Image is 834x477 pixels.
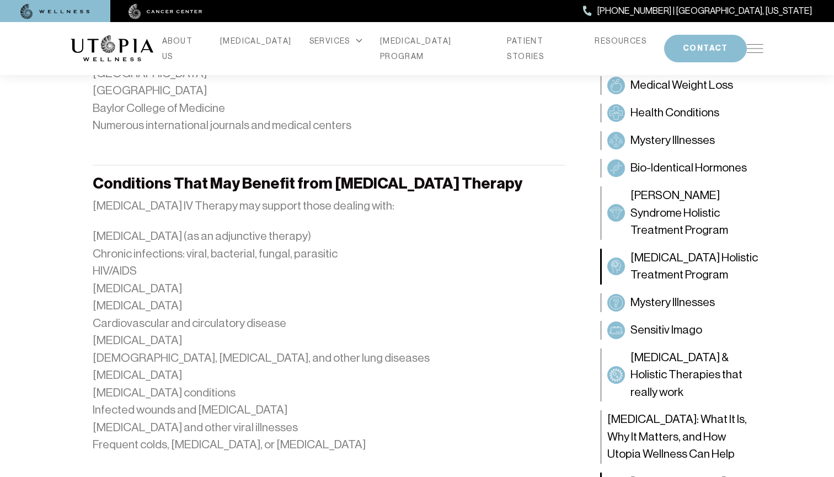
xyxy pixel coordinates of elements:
span: Mystery Illnesses [630,132,715,149]
li: [MEDICAL_DATA] [93,297,565,315]
img: Health Conditions [610,106,623,120]
li: [MEDICAL_DATA] and other viral illnesses [93,419,565,437]
a: Mystery IllnessesMystery Illnesses [600,293,763,312]
a: Medical Weight LossMedical Weight Loss [600,76,763,95]
img: Mystery Illnesses [610,134,623,147]
a: Health ConditionsHealth Conditions [600,104,763,122]
a: Dementia Holistic Treatment Program[MEDICAL_DATA] Holistic Treatment Program [600,249,763,285]
span: Sensitiv Imago [630,321,702,339]
li: [MEDICAL_DATA] conditions [93,384,565,402]
span: [PERSON_NAME] Syndrome Holistic Treatment Program [630,187,758,239]
a: Bio-Identical HormonesBio-Identical Hormones [600,159,763,178]
li: [MEDICAL_DATA] (as an adjunctive therapy) [93,228,565,245]
li: Numerous international journals and medical centers [93,117,565,135]
span: Mystery Illnesses [630,294,715,312]
img: Dementia Holistic Treatment Program [610,260,623,273]
strong: Conditions That May Benefit from [MEDICAL_DATA] Therapy [93,174,522,192]
a: [MEDICAL_DATA] [220,33,292,49]
img: Sensitiv Imago [610,324,623,337]
span: [PHONE_NUMBER] | [GEOGRAPHIC_DATA], [US_STATE] [597,4,812,18]
img: logo [71,35,153,62]
a: RESOURCES [595,33,646,49]
a: Mystery IllnessesMystery Illnesses [600,131,763,150]
a: Long COVID & Holistic Therapies that really work[MEDICAL_DATA] & Holistic Therapies that really work [600,349,763,402]
li: [MEDICAL_DATA] [93,280,565,298]
a: [MEDICAL_DATA]: What It Is, Why It Matters, and How Utopia Wellness Can Help [600,410,763,464]
li: [GEOGRAPHIC_DATA] [93,82,565,100]
a: Sensitiv ImagoSensitiv Imago [600,321,763,340]
li: [MEDICAL_DATA] [93,367,565,384]
a: PATIENT STORIES [507,33,577,64]
img: Mystery Illnesses [610,296,623,309]
button: CONTACT [664,35,747,62]
li: Infected wounds and [MEDICAL_DATA] [93,401,565,419]
img: Sjögren’s Syndrome Holistic Treatment Program [610,206,623,219]
li: Cardiovascular and circulatory disease [93,315,565,333]
img: wellness [20,4,90,19]
img: icon-hamburger [747,44,763,53]
img: Medical Weight Loss [610,79,623,92]
a: ABOUT US [162,33,202,64]
span: [MEDICAL_DATA] Holistic Treatment Program [630,249,758,284]
a: Sjögren’s Syndrome Holistic Treatment Program[PERSON_NAME] Syndrome Holistic Treatment Program [600,186,763,240]
p: [MEDICAL_DATA] IV Therapy may support those dealing with: [93,197,565,215]
li: Frequent colds, [MEDICAL_DATA], or [MEDICAL_DATA] [93,436,565,454]
span: [MEDICAL_DATA]: What It Is, Why It Matters, and How Utopia Wellness Can Help [607,411,758,463]
span: Health Conditions [630,104,719,122]
a: [MEDICAL_DATA] PROGRAM [380,33,490,64]
img: cancer center [129,4,202,19]
a: [PHONE_NUMBER] | [GEOGRAPHIC_DATA], [US_STATE] [583,4,812,18]
li: Baylor College of Medicine [93,100,565,117]
span: [MEDICAL_DATA] & Holistic Therapies that really work [630,349,758,401]
li: [MEDICAL_DATA] [93,332,565,350]
span: Medical Weight Loss [630,77,733,94]
li: HIV/AIDS [93,262,565,280]
li: Chronic infections: viral, bacterial, fungal, parasitic [93,245,565,263]
img: Long COVID & Holistic Therapies that really work [610,368,623,382]
span: Bio-Identical Hormones [630,159,747,177]
img: Bio-Identical Hormones [610,162,623,175]
li: [DEMOGRAPHIC_DATA], [MEDICAL_DATA], and other lung diseases [93,350,565,367]
div: SERVICES [309,33,362,49]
